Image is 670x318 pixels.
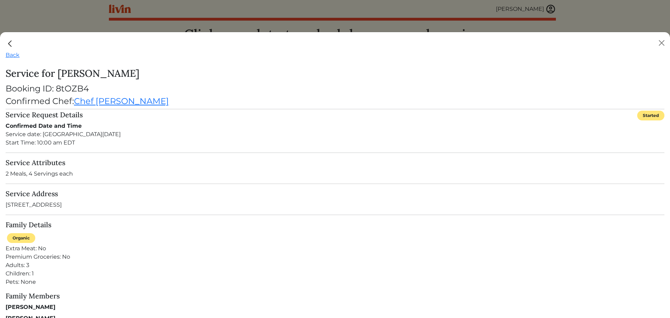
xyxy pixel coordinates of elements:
div: Service date: [GEOGRAPHIC_DATA][DATE] Start Time: 10:00 am EDT [6,130,664,147]
div: Adults: 3 Children: 1 Pets: None [6,261,664,286]
button: Close [656,37,667,49]
div: Booking ID: 8tOZB4 [6,82,664,95]
h5: Service Address [6,190,664,198]
a: Back [6,52,20,58]
h5: Service Attributes [6,158,664,167]
h3: Service for [PERSON_NAME] [6,68,664,80]
div: Confirmed Chef: [6,95,664,108]
a: Chef [PERSON_NAME] [74,96,169,106]
p: 2 Meals, 4 Servings each [6,170,664,178]
h5: Service Request Details [6,111,83,119]
div: [STREET_ADDRESS] [6,190,664,209]
strong: [PERSON_NAME] [6,304,55,310]
div: Organic [7,233,35,243]
h5: Family Details [6,221,664,229]
div: Extra Meat: No [6,244,664,253]
div: Started [637,111,664,120]
a: Close [6,38,15,47]
div: Premium Groceries: No [6,253,664,261]
img: back_caret-0738dc900bf9763b5e5a40894073b948e17d9601fd527fca9689b06ce300169f.svg [6,39,15,48]
h5: Family Members [6,292,664,300]
strong: Confirmed Date and Time [6,123,82,129]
